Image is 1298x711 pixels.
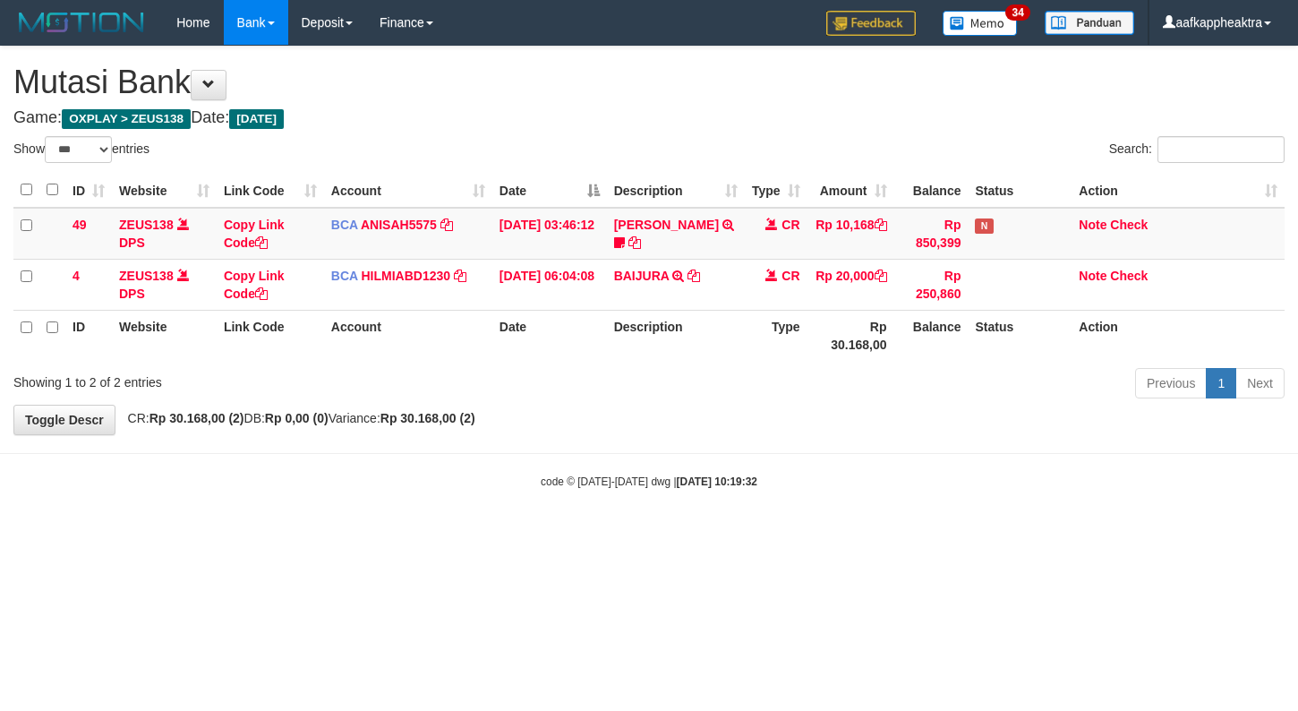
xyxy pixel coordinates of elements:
[119,269,174,283] a: ZEUS138
[119,218,174,232] a: ZEUS138
[607,310,745,361] th: Description
[45,136,112,163] select: Showentries
[894,208,969,260] td: Rp 850,399
[13,366,527,391] div: Showing 1 to 2 of 2 entries
[968,173,1072,208] th: Status
[65,173,112,208] th: ID: activate to sort column ascending
[607,173,745,208] th: Description: activate to sort column ascending
[380,411,475,425] strong: Rp 30.168,00 (2)
[1206,368,1236,398] a: 1
[807,208,894,260] td: Rp 10,168
[13,64,1285,100] h1: Mutasi Bank
[217,173,324,208] th: Link Code: activate to sort column ascending
[331,218,358,232] span: BCA
[112,208,217,260] td: DPS
[745,310,807,361] th: Type
[541,475,757,488] small: code © [DATE]-[DATE] dwg |
[492,259,607,310] td: [DATE] 06:04:08
[745,173,807,208] th: Type: activate to sort column ascending
[614,218,719,232] a: [PERSON_NAME]
[894,310,969,361] th: Balance
[628,236,641,250] a: Copy INA PAUJANAH to clipboard
[324,173,492,208] th: Account: activate to sort column ascending
[217,310,324,361] th: Link Code
[1157,136,1285,163] input: Search:
[62,109,191,129] span: OXPLAY > ZEUS138
[361,218,437,232] a: ANISAH5575
[112,259,217,310] td: DPS
[781,269,799,283] span: CR
[807,310,894,361] th: Rp 30.168,00
[943,11,1018,36] img: Button%20Memo.svg
[224,218,285,250] a: Copy Link Code
[1072,173,1285,208] th: Action: activate to sort column ascending
[894,259,969,310] td: Rp 250,860
[13,405,115,435] a: Toggle Descr
[781,218,799,232] span: CR
[614,269,670,283] a: BAIJURA
[331,269,358,283] span: BCA
[1110,269,1148,283] a: Check
[440,218,453,232] a: Copy ANISAH5575 to clipboard
[826,11,916,36] img: Feedback.jpg
[1110,218,1148,232] a: Check
[73,269,80,283] span: 4
[1079,218,1106,232] a: Note
[119,411,475,425] span: CR: DB: Variance:
[13,9,149,36] img: MOTION_logo.png
[73,218,87,232] span: 49
[807,173,894,208] th: Amount: activate to sort column ascending
[968,310,1072,361] th: Status
[1109,136,1285,163] label: Search:
[687,269,700,283] a: Copy BAIJURA to clipboard
[265,411,329,425] strong: Rp 0,00 (0)
[1235,368,1285,398] a: Next
[875,218,887,232] a: Copy Rp 10,168 to clipboard
[1135,368,1207,398] a: Previous
[324,310,492,361] th: Account
[677,475,757,488] strong: [DATE] 10:19:32
[362,269,451,283] a: HILMIABD1230
[492,173,607,208] th: Date: activate to sort column descending
[807,259,894,310] td: Rp 20,000
[492,310,607,361] th: Date
[875,269,887,283] a: Copy Rp 20,000 to clipboard
[1005,4,1029,21] span: 34
[1045,11,1134,35] img: panduan.png
[1079,269,1106,283] a: Note
[65,310,112,361] th: ID
[1072,310,1285,361] th: Action
[13,136,149,163] label: Show entries
[454,269,466,283] a: Copy HILMIABD1230 to clipboard
[492,208,607,260] td: [DATE] 03:46:12
[112,310,217,361] th: Website
[112,173,217,208] th: Website: activate to sort column ascending
[13,109,1285,127] h4: Game: Date:
[224,269,285,301] a: Copy Link Code
[229,109,284,129] span: [DATE]
[149,411,244,425] strong: Rp 30.168,00 (2)
[894,173,969,208] th: Balance
[975,218,993,234] span: Has Note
